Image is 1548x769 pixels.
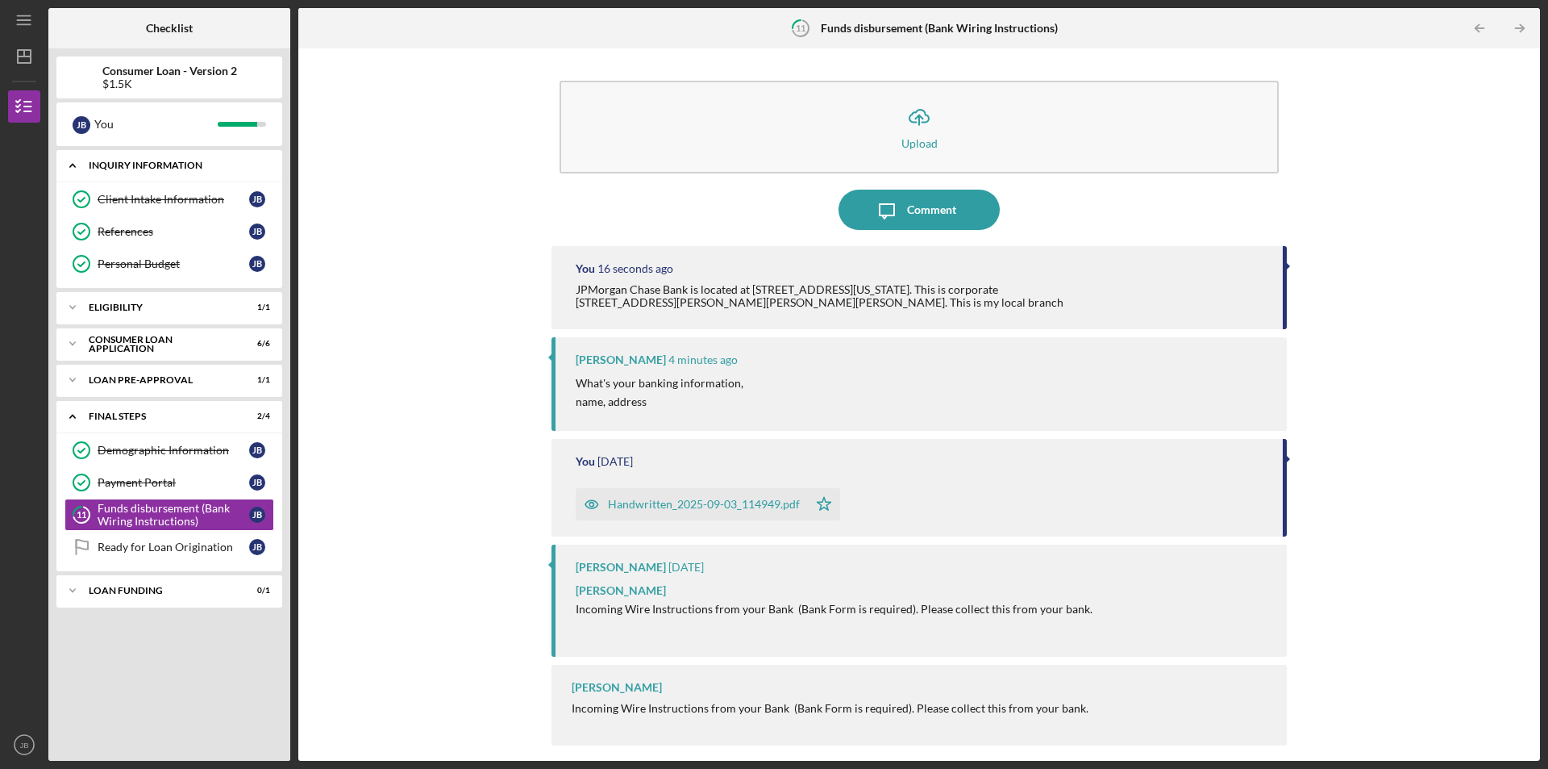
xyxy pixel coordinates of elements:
[597,262,673,275] time: 2025-09-04 18:52
[241,303,270,312] div: 1 / 1
[668,353,738,366] time: 2025-09-04 18:48
[146,22,193,35] b: Checklist
[98,225,249,238] div: References
[64,248,274,280] a: Personal BudgetJB
[98,502,249,528] div: Funds disbursement (Bank Wiring Instructions)
[572,702,1088,715] div: Incoming Wire Instructions from your Bank (Bank Form is required). Please collect this from your ...
[89,303,230,312] div: Eligibility
[98,476,249,489] div: Payment Portal
[73,116,90,134] div: J B
[89,375,230,385] div: Loan Pre-Approval
[89,335,230,353] div: Consumer Loan Application
[64,531,274,563] a: Ready for Loan OriginationJB
[821,22,1058,35] b: Funds disbursement (Bank Wiring Instructions)
[576,283,1063,309] div: JPMorgan Chase Bank is located at [STREET_ADDRESS][US_STATE]. This is corporate [STREET_ADDRESS][...
[98,257,249,270] div: Personal Budget
[64,434,274,466] a: Demographic InformationJB
[64,183,274,215] a: Client Intake InformationJB
[249,507,265,523] div: J B
[249,224,265,240] div: J B
[576,583,666,597] span: [PERSON_NAME]
[576,561,666,574] div: [PERSON_NAME]
[241,586,270,596] div: 0 / 1
[597,455,633,468] time: 2025-09-03 16:50
[576,455,595,468] div: You
[89,161,262,170] div: Inquiry Information
[89,412,230,421] div: FINAL STEPS
[77,510,86,520] tspan: 11
[576,262,595,275] div: You
[241,339,270,349] div: 6 / 6
[102,65,237,77] b: Consumer Loan - Version 2
[907,190,956,230] div: Comment
[576,393,743,411] p: name, address
[64,466,274,499] a: Payment PortalJB
[94,111,218,138] div: You
[576,602,1092,616] span: Incoming Wire Instructions from your Bank (Bank Form is required). Please collect this from your ...
[608,498,800,511] div: Handwritten_2025-09-03_114949.pdf
[795,23,805,33] tspan: 11
[249,442,265,458] div: J B
[241,375,270,385] div: 1 / 1
[19,741,28,750] text: JB
[572,681,662,694] div: [PERSON_NAME]
[98,541,249,554] div: Ready for Loan Origination
[241,412,270,421] div: 2 / 4
[576,374,743,392] p: What's your banking information,
[668,561,704,574] time: 2025-09-03 14:04
[8,729,40,761] button: JB
[102,77,237,90] div: $1.5K
[249,256,265,272] div: J B
[576,488,840,520] button: Handwritten_2025-09-03_114949.pdf
[249,191,265,207] div: J B
[98,444,249,457] div: Demographic Information
[98,193,249,206] div: Client Intake Information
[560,81,1279,173] button: Upload
[64,499,274,531] a: 11Funds disbursement (Bank Wiring Instructions)JB
[89,586,230,596] div: Loan Funding
[64,215,274,248] a: ReferencesJB
[901,137,938,149] div: Upload
[249,539,265,555] div: J B
[576,353,666,366] div: [PERSON_NAME]
[249,474,265,491] div: J B
[838,190,1000,230] button: Comment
